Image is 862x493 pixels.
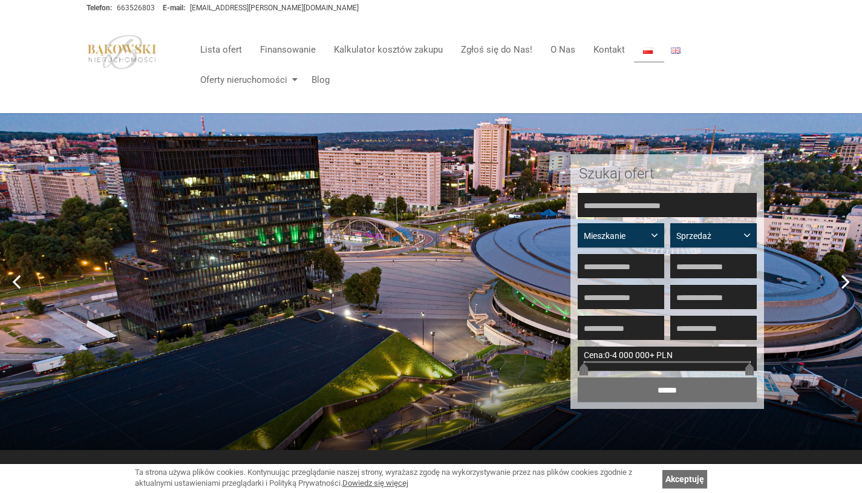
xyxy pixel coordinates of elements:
[191,68,302,92] a: Oferty nieruchomości
[662,470,707,488] a: Akceptuję
[117,4,155,12] a: 663526803
[578,223,664,247] button: Mieszkanie
[135,467,656,489] div: Ta strona używa plików cookies. Kontynuując przeglądanie naszej strony, wyrażasz zgodę na wykorzy...
[251,38,325,62] a: Finansowanie
[612,350,673,360] span: 4 000 000+ PLN
[87,34,158,70] img: logo
[302,68,330,92] a: Blog
[584,350,605,360] span: Cena:
[578,347,757,371] div: -
[584,38,634,62] a: Kontakt
[87,4,112,12] strong: Telefon:
[191,38,251,62] a: Lista ofert
[342,478,408,488] a: Dowiedz się więcej
[452,38,541,62] a: Zgłoś się do Nas!
[584,230,649,242] span: Mieszkanie
[670,223,757,247] button: Sprzedaż
[541,38,584,62] a: O Nas
[605,350,610,360] span: 0
[671,47,681,54] img: English
[676,230,742,242] span: Sprzedaż
[190,4,359,12] a: [EMAIL_ADDRESS][PERSON_NAME][DOMAIN_NAME]
[163,4,185,12] strong: E-mail:
[643,47,653,54] img: Polski
[325,38,452,62] a: Kalkulator kosztów zakupu
[579,166,756,181] h2: Szukaj ofert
